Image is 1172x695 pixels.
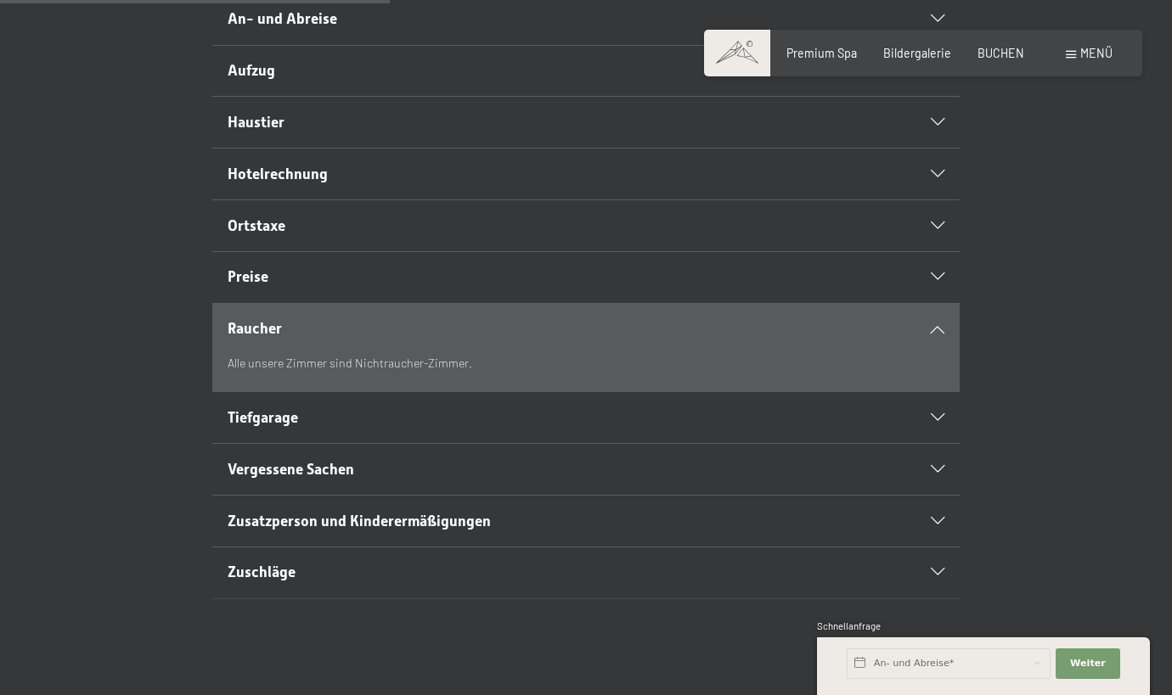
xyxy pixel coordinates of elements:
span: Hotelrechnung [228,165,328,182]
span: Schnellanfrage [817,620,881,631]
span: Raucher [228,320,282,337]
span: Zuschläge [228,563,296,580]
span: Ortstaxe [228,217,285,234]
a: Bildergalerie [883,46,951,60]
span: Aufzug [228,62,275,79]
span: Weiter [1070,657,1106,670]
button: Weiter [1056,648,1120,679]
span: Menü [1080,46,1113,60]
p: Alle unsere Zimmer sind Nichtraucher-Zimmer. [228,354,945,373]
a: Premium Spa [786,46,857,60]
span: An- und Abreise [228,10,337,27]
span: Haustier [228,114,285,131]
span: Preise [228,268,268,285]
span: Zusatzperson und Kinderermäßigungen [228,513,491,530]
span: Tiefgarage [228,409,298,426]
span: Vergessene Sachen [228,461,354,478]
a: BUCHEN [978,46,1024,60]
